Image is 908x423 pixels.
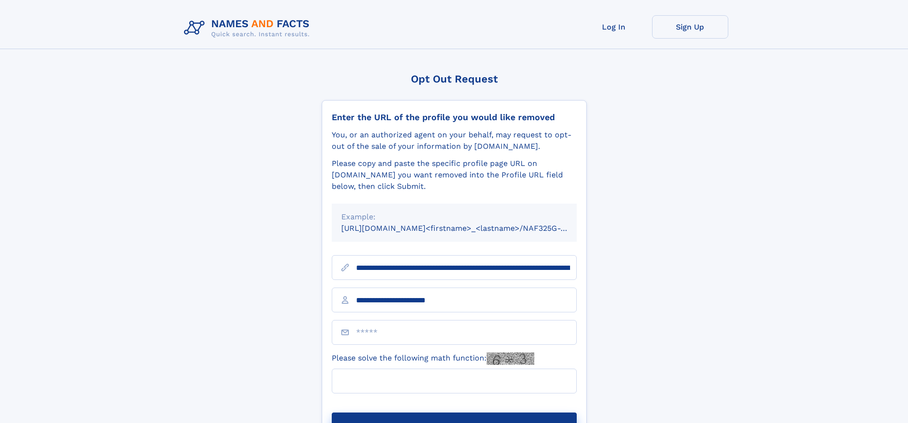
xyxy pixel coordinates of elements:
[332,112,577,123] div: Enter the URL of the profile you would like removed
[341,211,567,223] div: Example:
[332,352,534,365] label: Please solve the following math function:
[576,15,652,39] a: Log In
[322,73,587,85] div: Opt Out Request
[332,129,577,152] div: You, or an authorized agent on your behalf, may request to opt-out of the sale of your informatio...
[652,15,728,39] a: Sign Up
[341,224,595,233] small: [URL][DOMAIN_NAME]<firstname>_<lastname>/NAF325G-xxxxxxxx
[332,158,577,192] div: Please copy and paste the specific profile page URL on [DOMAIN_NAME] you want removed into the Pr...
[180,15,317,41] img: Logo Names and Facts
